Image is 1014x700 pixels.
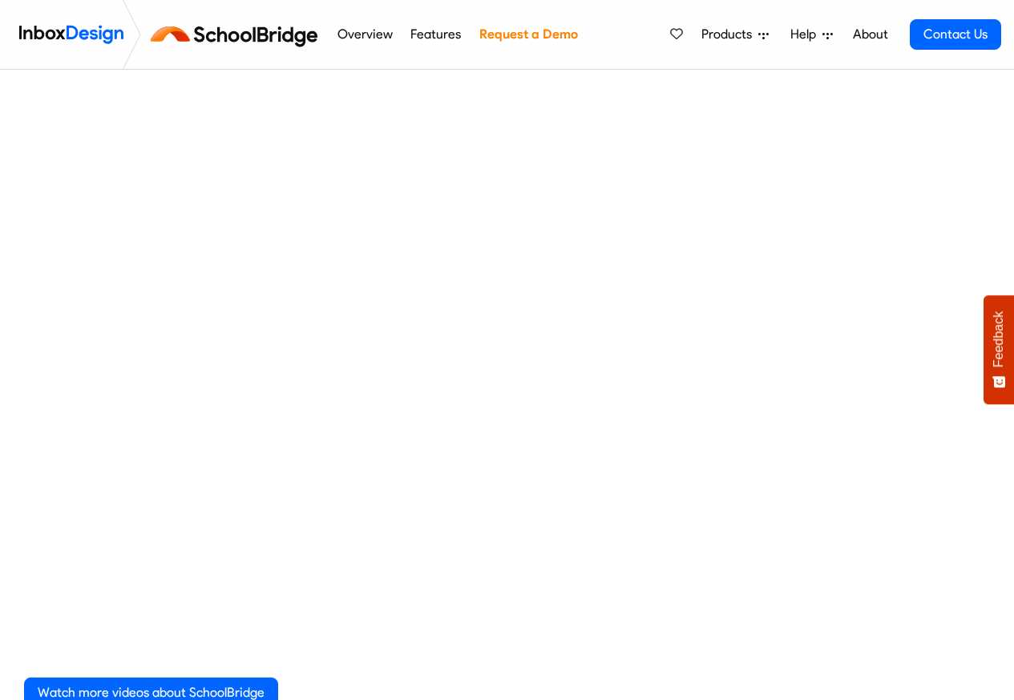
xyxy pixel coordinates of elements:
a: Features [406,18,466,51]
span: Help [790,25,822,44]
a: About [848,18,892,51]
img: schoolbridge logo [147,15,328,54]
span: Products [701,25,758,44]
a: Products [695,18,775,51]
a: Request a Demo [475,18,582,51]
span: Feedback [992,311,1006,367]
button: Feedback - Show survey [984,295,1014,404]
a: Help [784,18,839,51]
a: Overview [333,18,397,51]
a: Contact Us [910,19,1001,50]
